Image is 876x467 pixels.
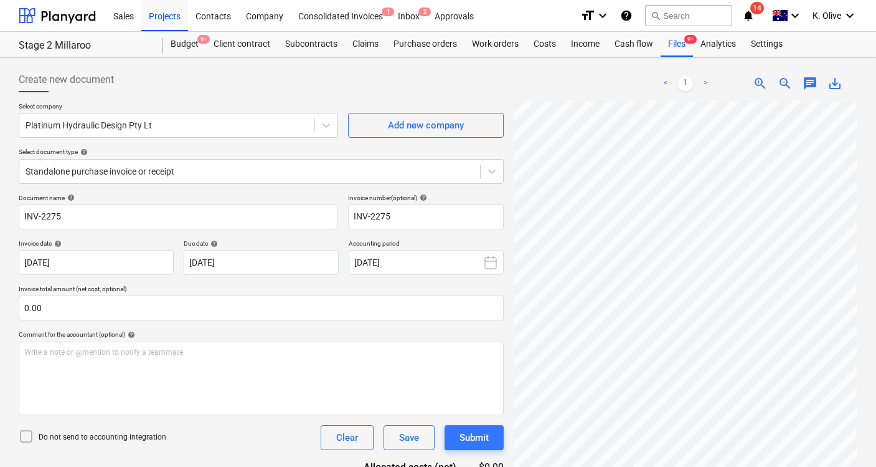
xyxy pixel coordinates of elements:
a: Next page [698,76,713,91]
div: Select document type [19,148,504,156]
span: 1 [382,7,394,16]
div: Due date [184,239,339,248]
span: help [65,194,75,201]
i: format_size [580,8,595,23]
a: Subcontracts [278,32,345,57]
input: Invoice date not specified [19,250,174,275]
span: K. Olive [812,11,841,21]
span: Create new document [19,72,114,87]
p: Accounting period [349,239,504,250]
div: Budget [163,32,206,57]
div: Document name [19,194,338,202]
p: Select company [19,102,338,113]
span: search [651,11,661,21]
a: Previous page [658,76,673,91]
div: Add new company [388,117,464,133]
button: Add new company [348,113,504,138]
div: Clear [336,430,358,446]
input: Document name [19,205,338,229]
button: [DATE] [349,250,504,275]
div: Stage 2 Millaroo [19,39,148,52]
button: Save [384,425,435,450]
span: help [417,194,427,201]
a: Claims [345,32,386,57]
span: save_alt [827,76,842,91]
p: Invoice total amount (net cost, optional) [19,285,504,296]
i: keyboard_arrow_down [788,8,803,23]
div: Invoice date [19,239,174,248]
button: Submit [445,425,504,450]
span: 9+ [684,35,697,44]
a: Purchase orders [386,32,464,57]
span: help [208,240,218,248]
input: Due date not specified [184,250,339,275]
span: 14 [750,2,764,14]
a: Settings [743,32,790,57]
a: Income [563,32,607,57]
a: Analytics [693,32,743,57]
i: notifications [742,8,755,23]
i: keyboard_arrow_down [842,8,857,23]
div: Save [399,430,419,446]
span: zoom_out [778,76,793,91]
button: Search [645,5,732,26]
div: Comment for the accountant (optional) [19,330,504,339]
i: Knowledge base [620,8,633,23]
span: help [52,240,62,248]
a: Budget9+ [163,32,206,57]
a: Files9+ [661,32,693,57]
a: Cash flow [607,32,661,57]
button: Clear [321,425,374,450]
span: zoom_in [753,76,768,91]
input: Invoice number [348,205,504,229]
a: Costs [526,32,563,57]
span: 2 [418,7,431,16]
span: help [78,148,88,156]
a: Work orders [464,32,526,57]
p: Do not send to accounting integration [39,432,166,443]
span: 9+ [197,35,210,44]
input: Invoice total amount (net cost, optional) [19,296,504,320]
div: Invoice number (optional) [348,194,504,202]
a: Client contract [206,32,278,57]
i: keyboard_arrow_down [595,8,610,23]
div: Files [661,32,693,57]
a: Page 1 is your current page [678,76,693,91]
span: help [125,331,135,339]
span: chat [803,76,817,91]
div: Submit [459,430,489,446]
